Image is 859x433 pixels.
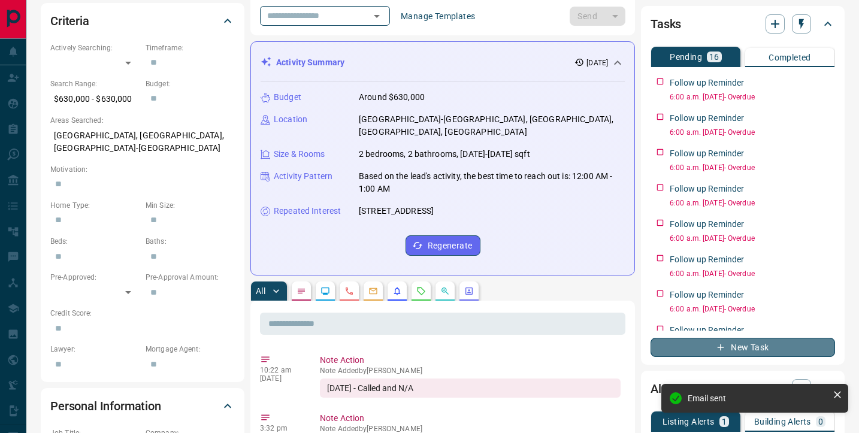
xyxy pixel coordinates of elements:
[359,205,434,217] p: [STREET_ADDRESS]
[670,253,744,266] p: Follow up Reminder
[670,53,702,61] p: Pending
[146,236,235,247] p: Baths:
[50,7,235,35] div: Criteria
[146,200,235,211] p: Min Size:
[670,304,835,314] p: 6:00 a.m. [DATE] - Overdue
[320,412,621,425] p: Note Action
[670,112,744,125] p: Follow up Reminder
[50,115,235,126] p: Areas Searched:
[722,417,727,426] p: 1
[416,286,426,296] svg: Requests
[392,286,402,296] svg: Listing Alerts
[670,127,835,138] p: 6:00 a.m. [DATE] - Overdue
[670,183,744,195] p: Follow up Reminder
[368,286,378,296] svg: Emails
[50,236,140,247] p: Beds:
[464,286,474,296] svg: Agent Actions
[50,11,89,31] h2: Criteria
[406,235,480,256] button: Regenerate
[670,162,835,173] p: 6:00 a.m. [DATE] - Overdue
[670,147,744,160] p: Follow up Reminder
[256,287,265,295] p: All
[260,374,302,383] p: [DATE]
[274,148,325,161] p: Size & Rooms
[320,354,621,367] p: Note Action
[586,57,608,68] p: [DATE]
[50,272,140,283] p: Pre-Approved:
[146,272,235,283] p: Pre-Approval Amount:
[818,417,823,426] p: 0
[320,425,621,433] p: Note Added by [PERSON_NAME]
[320,286,330,296] svg: Lead Browsing Activity
[368,8,385,25] button: Open
[50,126,235,158] p: [GEOGRAPHIC_DATA], [GEOGRAPHIC_DATA], [GEOGRAPHIC_DATA]-[GEOGRAPHIC_DATA]
[320,379,621,398] div: [DATE] - Called and N/A
[440,286,450,296] svg: Opportunities
[688,393,828,403] div: Email sent
[754,417,811,426] p: Building Alerts
[394,7,482,26] button: Manage Templates
[320,367,621,375] p: Note Added by [PERSON_NAME]
[146,43,235,53] p: Timeframe:
[50,78,140,89] p: Search Range:
[651,374,835,403] div: Alerts
[50,392,235,420] div: Personal Information
[274,113,307,126] p: Location
[663,417,715,426] p: Listing Alerts
[670,218,744,231] p: Follow up Reminder
[670,268,835,279] p: 6:00 a.m. [DATE] - Overdue
[651,338,835,357] button: New Task
[359,170,625,195] p: Based on the lead's activity, the best time to reach out is: 12:00 AM - 1:00 AM
[670,233,835,244] p: 6:00 a.m. [DATE] - Overdue
[50,308,235,319] p: Credit Score:
[274,205,341,217] p: Repeated Interest
[670,92,835,102] p: 6:00 a.m. [DATE] - Overdue
[276,56,344,69] p: Activity Summary
[146,344,235,355] p: Mortgage Agent:
[651,14,681,34] h2: Tasks
[274,170,332,183] p: Activity Pattern
[670,198,835,208] p: 6:00 a.m. [DATE] - Overdue
[50,344,140,355] p: Lawyer:
[146,78,235,89] p: Budget:
[297,286,306,296] svg: Notes
[709,53,719,61] p: 16
[769,53,811,62] p: Completed
[670,289,744,301] p: Follow up Reminder
[670,324,744,337] p: Follow up Reminder
[359,91,425,104] p: Around $630,000
[50,43,140,53] p: Actively Searching:
[50,396,161,416] h2: Personal Information
[651,379,682,398] h2: Alerts
[260,424,302,432] p: 3:32 pm
[274,91,301,104] p: Budget
[261,52,625,74] div: Activity Summary[DATE]
[260,366,302,374] p: 10:22 am
[651,10,835,38] div: Tasks
[50,89,140,109] p: $630,000 - $630,000
[344,286,354,296] svg: Calls
[670,77,744,89] p: Follow up Reminder
[359,148,530,161] p: 2 bedrooms, 2 bathrooms, [DATE]-[DATE] sqft
[570,7,625,26] div: split button
[359,113,625,138] p: [GEOGRAPHIC_DATA]-[GEOGRAPHIC_DATA], [GEOGRAPHIC_DATA], [GEOGRAPHIC_DATA], [GEOGRAPHIC_DATA]
[50,164,235,175] p: Motivation:
[50,200,140,211] p: Home Type:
